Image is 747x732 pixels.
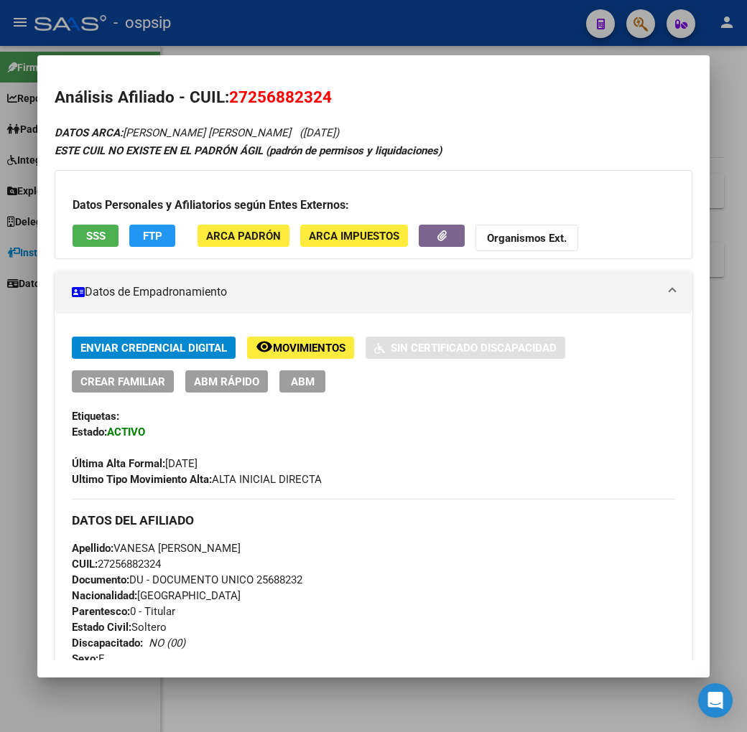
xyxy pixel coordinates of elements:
strong: Nacionalidad: [72,589,137,602]
strong: ACTIVO [107,426,145,438]
mat-icon: remove_red_eye [256,338,273,355]
i: NO (00) [149,637,185,649]
mat-expansion-panel-header: Datos de Empadronamiento [55,271,692,314]
button: ARCA Impuestos [300,225,408,247]
span: SSS [86,230,106,243]
button: Movimientos [247,337,354,359]
h3: DATOS DEL AFILIADO [72,512,675,528]
strong: Última Alta Formal: [72,457,165,470]
span: FTP [143,230,162,243]
button: FTP [129,225,175,247]
span: F [72,652,104,665]
span: ([DATE]) [300,126,339,139]
strong: CUIL: [72,558,98,571]
button: ABM Rápido [185,370,268,393]
strong: Sexo: [72,652,98,665]
strong: Documento: [72,573,129,586]
span: Soltero [72,621,167,634]
strong: Etiquetas: [72,410,119,423]
span: VANESA [PERSON_NAME] [72,542,241,555]
button: ABM [279,370,325,393]
span: 27256882324 [229,88,332,106]
strong: Ultimo Tipo Movimiento Alta: [72,473,212,486]
span: ALTA INICIAL DIRECTA [72,473,322,486]
span: ARCA Padrón [206,230,281,243]
mat-panel-title: Datos de Empadronamiento [72,283,658,301]
strong: Organismos Ext. [487,232,567,245]
span: ABM [291,375,315,388]
strong: DATOS ARCA: [55,126,123,139]
button: Organismos Ext. [475,225,578,251]
strong: Estado: [72,426,107,438]
span: Movimientos [273,342,345,355]
span: DU - DOCUMENTO UNICO 25688232 [72,573,302,586]
span: ARCA Impuestos [309,230,399,243]
span: 27256882324 [72,558,161,571]
span: ABM Rápido [194,375,259,388]
span: Enviar Credencial Digital [80,342,227,355]
span: [PERSON_NAME] [PERSON_NAME] [55,126,291,139]
strong: Estado Civil: [72,621,131,634]
span: [GEOGRAPHIC_DATA] [72,589,241,602]
button: Enviar Credencial Digital [72,337,236,359]
strong: Parentesco: [72,605,130,618]
button: Sin Certificado Discapacidad [366,337,565,359]
button: ARCA Padrón [198,225,289,247]
h3: Datos Personales y Afiliatorios según Entes Externos: [73,197,674,214]
button: Crear Familiar [72,370,174,393]
h2: Análisis Afiliado - CUIL: [55,85,692,110]
span: 0 - Titular [72,605,175,618]
strong: Discapacitado: [72,637,143,649]
strong: Apellido: [72,542,113,555]
span: Sin Certificado Discapacidad [391,342,557,355]
span: [DATE] [72,457,198,470]
div: Open Intercom Messenger [698,683,733,718]
strong: ESTE CUIL NO EXISTE EN EL PADRÓN ÁGIL (padrón de permisos y liquidaciones) [55,144,442,157]
span: Crear Familiar [80,375,165,388]
button: SSS [73,225,119,247]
